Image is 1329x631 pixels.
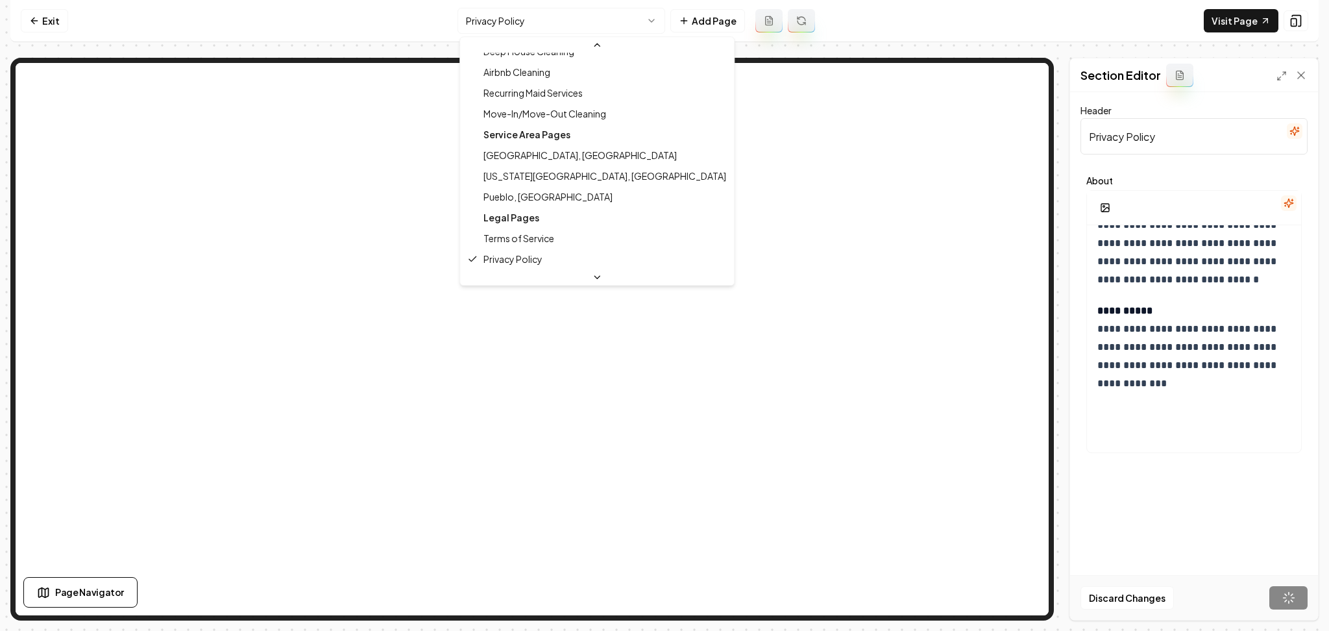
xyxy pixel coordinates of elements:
[483,149,677,162] span: [GEOGRAPHIC_DATA], [GEOGRAPHIC_DATA]
[463,207,731,228] div: Legal Pages
[483,190,613,203] span: Pueblo, [GEOGRAPHIC_DATA]
[483,253,543,266] span: Privacy Policy
[463,124,731,145] div: Service Area Pages
[483,232,554,245] span: Terms of Service
[483,107,606,120] span: Move-In/Move-Out Cleaning
[483,66,550,79] span: Airbnb Cleaning
[483,169,726,182] span: [US_STATE][GEOGRAPHIC_DATA], [GEOGRAPHIC_DATA]
[483,45,574,58] span: Deep House Cleaning
[483,86,583,99] span: Recurring Maid Services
